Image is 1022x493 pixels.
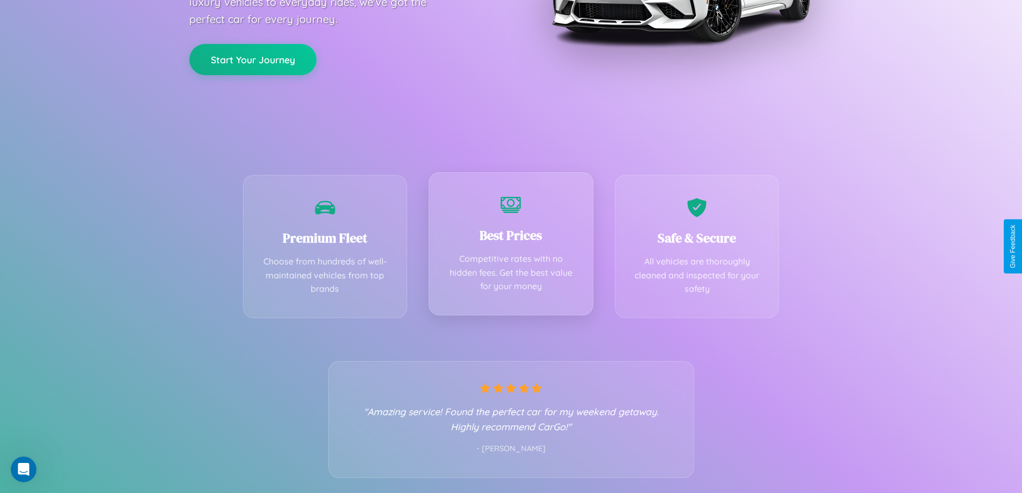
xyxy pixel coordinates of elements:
button: Start Your Journey [189,44,317,75]
p: - [PERSON_NAME] [350,442,672,456]
h3: Best Prices [445,226,577,244]
p: All vehicles are thoroughly cleaned and inspected for your safety [631,255,763,296]
iframe: Intercom live chat [11,457,36,482]
p: Competitive rates with no hidden fees. Get the best value for your money [445,252,577,293]
p: "Amazing service! Found the perfect car for my weekend getaway. Highly recommend CarGo!" [350,404,672,434]
div: Give Feedback [1009,225,1017,268]
h3: Premium Fleet [260,229,391,247]
p: Choose from hundreds of well-maintained vehicles from top brands [260,255,391,296]
h3: Safe & Secure [631,229,763,247]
